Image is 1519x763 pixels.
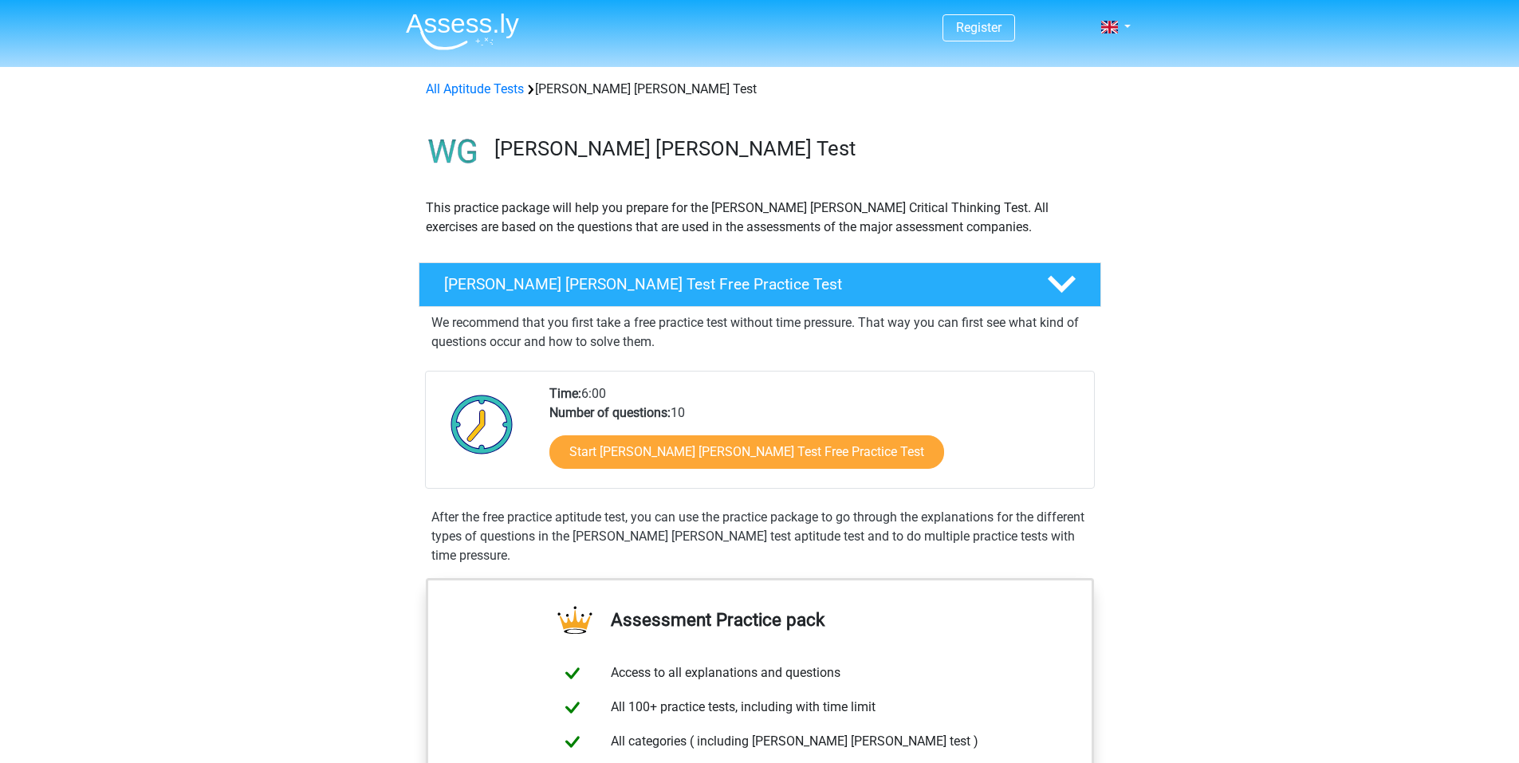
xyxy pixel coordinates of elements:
[431,313,1088,352] p: We recommend that you first take a free practice test without time pressure. That way you can fir...
[549,435,944,469] a: Start [PERSON_NAME] [PERSON_NAME] Test Free Practice Test
[956,20,1002,35] a: Register
[419,118,487,186] img: watson glaser test
[419,80,1100,99] div: [PERSON_NAME] [PERSON_NAME] Test
[426,199,1094,237] p: This practice package will help you prepare for the [PERSON_NAME] [PERSON_NAME] Critical Thinking...
[444,275,1021,293] h4: [PERSON_NAME] [PERSON_NAME] Test Free Practice Test
[537,384,1093,488] div: 6:00 10
[426,81,524,96] a: All Aptitude Tests
[412,262,1108,307] a: [PERSON_NAME] [PERSON_NAME] Test Free Practice Test
[494,136,1088,161] h3: [PERSON_NAME] [PERSON_NAME] Test
[549,386,581,401] b: Time:
[549,405,671,420] b: Number of questions:
[425,508,1095,565] div: After the free practice aptitude test, you can use the practice package to go through the explana...
[406,13,519,50] img: Assessly
[442,384,522,464] img: Clock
